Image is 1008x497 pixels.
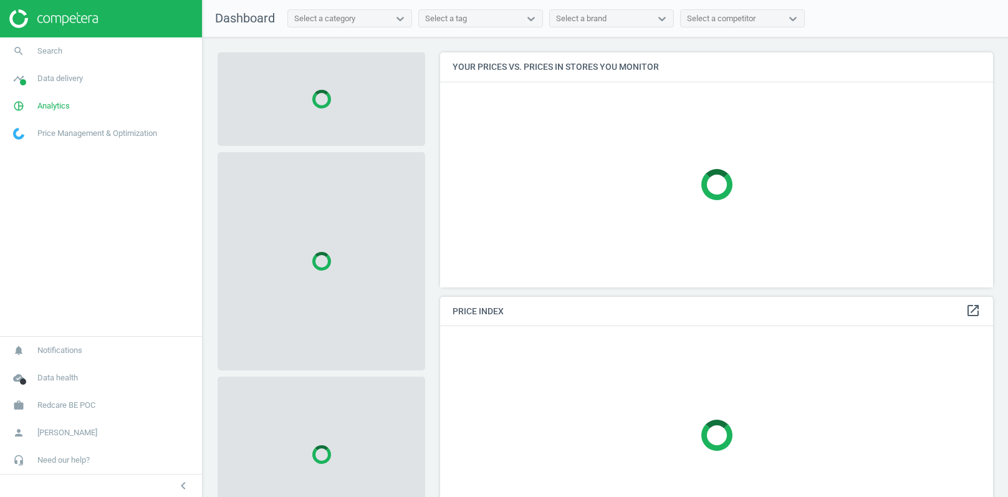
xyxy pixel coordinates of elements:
span: Price Management & Optimization [37,128,157,139]
i: pie_chart_outlined [7,94,31,118]
span: [PERSON_NAME] [37,427,97,438]
i: timeline [7,67,31,90]
i: headset_mic [7,448,31,472]
i: open_in_new [966,303,981,318]
span: Data health [37,372,78,384]
i: search [7,39,31,63]
h4: Price Index [440,297,993,326]
i: chevron_left [176,478,191,493]
div: Select a category [294,13,355,24]
span: Analytics [37,100,70,112]
span: Data delivery [37,73,83,84]
span: Dashboard [215,11,275,26]
div: Select a competitor [687,13,756,24]
button: chevron_left [168,478,199,494]
span: Need our help? [37,455,90,466]
i: person [7,421,31,445]
h4: Your prices vs. prices in stores you monitor [440,52,993,82]
img: wGWNvw8QSZomAAAAABJRU5ErkJggg== [13,128,24,140]
span: Redcare BE POC [37,400,95,411]
i: cloud_done [7,366,31,390]
span: Notifications [37,345,82,356]
span: Search [37,46,62,57]
i: notifications [7,339,31,362]
img: ajHJNr6hYgQAAAAASUVORK5CYII= [9,9,98,28]
div: Select a tag [425,13,467,24]
i: work [7,393,31,417]
a: open_in_new [966,303,981,319]
div: Select a brand [556,13,607,24]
